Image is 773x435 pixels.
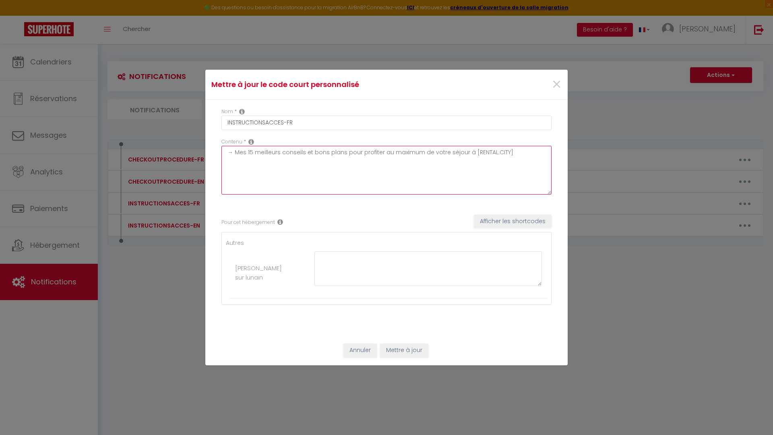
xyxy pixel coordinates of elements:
label: Contenu [221,138,242,146]
button: Mettre à jour [380,344,428,357]
label: Autres [226,238,244,247]
span: × [552,72,562,97]
i: Rental [277,219,283,225]
button: Afficher les shortcodes [474,215,552,228]
i: Replacable content [248,139,254,145]
button: Ouvrir le widget de chat LiveChat [6,3,31,27]
iframe: Chat [739,399,767,429]
i: Custom short code name [239,108,245,115]
h4: Mettre à jour le code court personnalisé [211,79,441,90]
input: Custom code name [221,116,552,130]
button: Annuler [343,344,377,357]
label: Nom [221,108,233,116]
button: Close [552,76,562,93]
label: [PERSON_NAME] sur lunain [235,263,282,282]
label: Pour cet hébergement [221,219,275,226]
